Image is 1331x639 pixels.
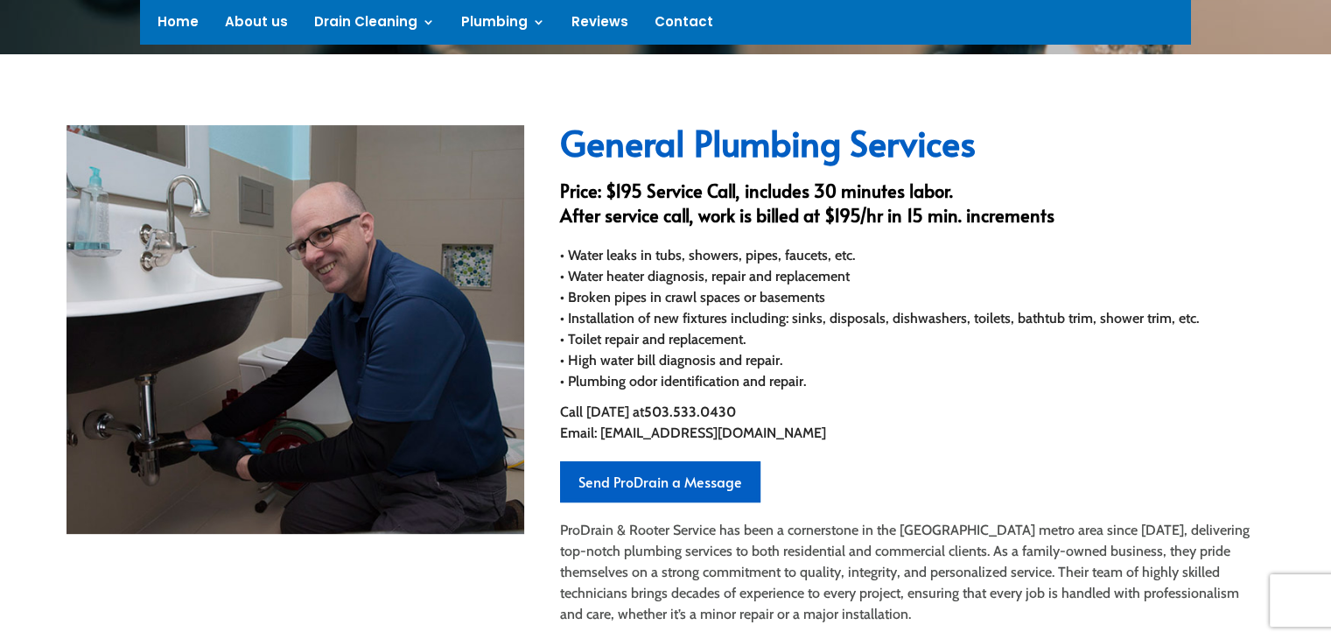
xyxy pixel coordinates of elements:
span: Call [DATE] at [560,404,644,420]
span: Email: [EMAIL_ADDRESS][DOMAIN_NAME] [560,425,826,441]
a: Plumbing [461,16,545,35]
h3: Price: $195 Service Call, includes 30 minutes labor. After service call, work is billed at $195/h... [560,179,1264,236]
a: Reviews [571,16,628,35]
a: Drain Cleaning [314,16,435,35]
a: Send ProDrain a Message [560,461,760,502]
strong: 503.533.0430 [644,404,736,420]
a: Contact [655,16,713,35]
p: ProDrain & Rooter Service has been a cornerstone in the [GEOGRAPHIC_DATA] metro area since [DATE]... [560,520,1264,638]
h2: General Plumbing Services [560,125,1264,169]
a: About us [225,16,288,35]
img: george-plumbing_0 [67,125,524,534]
a: Home [158,16,199,35]
div: • Water leaks in tubs, showers, pipes, faucets, etc. • Water heater diagnosis, repair and replace... [560,245,1264,392]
